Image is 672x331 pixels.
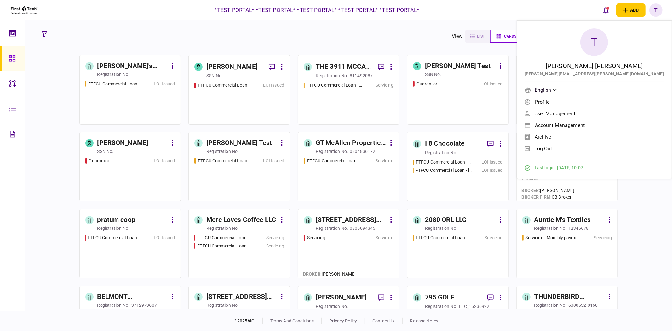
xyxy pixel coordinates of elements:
[425,293,482,303] div: 795 GOLF SCHAUMBURG LLC
[477,34,485,38] span: list
[425,149,457,156] div: registration no.
[465,30,490,43] button: list
[316,138,386,148] div: GT McAllen Properties, LLC
[522,194,575,200] div: CB Broker
[416,159,473,165] div: FTFCU Commercial Loan - 557 Fountain Court N Keizer OR
[516,209,618,278] a: Auntie M's Textilesregistration no.12345678Servicing - Monthly payment reportServicing
[407,55,509,125] a: [PERSON_NAME] TestSSN no.GuarantorLOI Issued
[206,148,239,154] div: registration no.
[79,209,181,278] a: pratum coopregistration no.FTFCU Commercial Loan - 412 S Iowa Mitchell SDLOI Issued
[188,132,290,201] a: [PERSON_NAME] Testregistration no.FTFCU Commercial LoanLOI Issued
[316,225,348,231] div: registration no.
[316,215,386,225] div: [STREET_ADDRESS] Real Estate LLC
[350,148,375,154] div: 0804836172
[534,111,576,116] span: User management
[206,302,239,308] div: registration no.
[188,209,290,278] a: Mere Loves Coffee LLCregistration no.FTFCU Commercial Loan - 888 Folgers Ln Kona HIServicingFTFCU...
[568,225,589,231] div: 12345678
[89,158,110,164] div: Guarantor
[580,28,608,56] div: T
[97,71,130,78] div: registration no.
[97,148,114,154] div: SSN no.
[649,3,663,17] button: T
[594,235,612,241] div: Servicing
[416,167,473,174] div: FTFCU Commercial Loan - 2845 N Sunset Farm Ave Kuna ID
[206,62,258,72] div: [PERSON_NAME]
[452,32,463,40] div: view
[97,215,135,225] div: pratum coop
[350,73,373,79] div: 811492087
[522,187,575,194] div: [PERSON_NAME]
[534,215,591,225] div: Auntie M's Textiles
[425,71,441,78] div: SSN no.
[535,86,557,94] div: English
[298,132,399,201] a: GT McAllen Properties, LLCregistration no.0804836172FTFCU Commercial LoanServicing
[215,6,419,14] div: *TEST PORTAL* *TEST PORTAL* *TEST PORTAL* *TEST PORTAL* *TEST PORTAL*
[481,167,503,174] div: LOI Issued
[535,134,551,140] span: archive
[546,61,643,71] div: [PERSON_NAME] [PERSON_NAME]
[525,109,664,118] a: User management
[459,303,490,310] div: LLC_15236922
[376,158,393,164] div: Servicing
[407,209,509,278] a: 2080 ORL LLCregistration no.FTFCU Commercial Loan - 557 Pleasant Lane Huron SDServicing
[97,292,168,302] div: BELMONT APARTMENTS PARTNERS LLC
[263,82,284,89] div: LOI Issued
[410,318,439,323] a: release notes
[534,146,552,151] span: log out
[534,292,605,302] div: THUNDERBIRD LANDING, LLC
[206,73,223,79] div: SSN no.
[376,235,393,241] div: Servicing
[263,158,284,164] div: LOI Issued
[407,132,509,201] a: I 8 Chocolateregistration no.FTFCU Commercial Loan - 557 Fountain Court N Keizer ORLOI IssuedFTFC...
[206,138,272,148] div: [PERSON_NAME] Test
[154,81,175,87] div: LOI Issued
[425,303,457,310] div: registration no.
[307,158,357,164] div: FTFCU Commercial Loan
[516,55,618,125] a: 123 Test Companyregistration no.FTFCU Commercial LoanProcessingFTFCU Commercial Loan - Test Loan ...
[206,292,277,302] div: [STREET_ADDRESS] Properties
[154,235,175,241] div: LOI Issued
[616,3,646,17] button: open adding identity options
[197,235,254,241] div: FTFCU Commercial Loan - 888 Folgers Ln Kona HI
[416,235,473,241] div: FTFCU Commercial Loan - 557 Pleasant Lane Huron SD
[303,271,322,276] span: Broker :
[522,195,552,200] span: broker firm :
[516,132,618,201] a: [PERSON_NAME] Associatesregistration no.FTFCU Commercial Loan - 412 S Iowa Mitchell SD ServicingF...
[485,235,503,241] div: Servicing
[599,3,612,17] button: open notifications list
[79,55,181,125] a: [PERSON_NAME]'s Diningregistration no.FTFCU Commercial Loan - 111 1st Street Hillsboro ORLOI Issued
[307,235,325,241] div: Servicing
[154,158,175,164] div: LOI Issued
[481,159,503,165] div: LOI Issued
[234,318,263,324] div: © 2025 AIO
[372,318,394,323] a: contact us
[88,235,145,241] div: FTFCU Commercial Loan - 412 S Iowa Mitchell SD
[425,225,457,231] div: registration no.
[568,302,598,308] div: 6300532-0160
[97,61,168,71] div: [PERSON_NAME]'s Dining
[307,82,363,89] div: FTFCU Commercial Loan - 3911 McCain Blvd N Little Rock AR
[490,30,522,43] button: cards
[97,138,149,148] div: [PERSON_NAME]
[298,55,399,125] a: THE 3911 MCCAIN LLCregistration no.811492087FTFCU Commercial Loan - 3911 McCain Blvd N Little Roc...
[481,81,503,87] div: LOI Issued
[535,99,550,105] span: Profile
[131,302,157,308] div: 3712973607
[425,139,465,149] div: I 8 Chocolate
[270,318,314,323] a: terms and conditions
[198,158,247,164] div: FTFCU Commercial Loan
[425,215,467,225] div: 2080 ORL LLC
[206,215,276,225] div: Mere Loves Coffee LLC
[525,132,664,142] a: archive
[298,209,399,278] a: [STREET_ADDRESS] Real Estate LLCregistration no.0805094345ServicingServicingBroker:[PERSON_NAME]
[198,82,247,89] div: FTFCU Commercial Loan
[522,188,540,193] span: Broker :
[79,132,181,201] a: [PERSON_NAME]SSN no.GuarantorLOI Issued
[10,2,38,18] img: client company logo
[97,302,130,308] div: registration no.
[416,81,437,87] div: Guarantor
[525,97,664,107] a: Profile
[266,235,284,241] div: Servicing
